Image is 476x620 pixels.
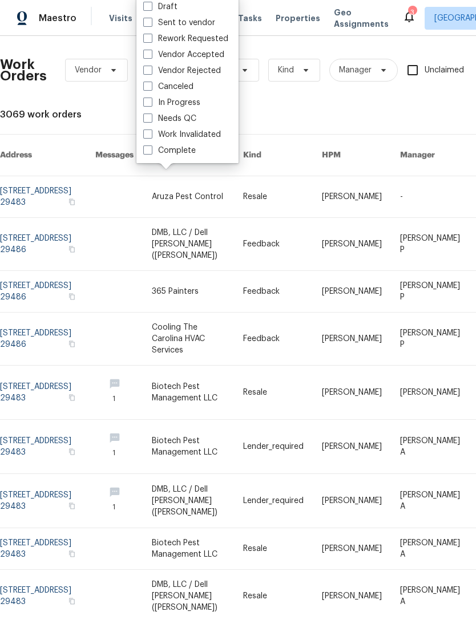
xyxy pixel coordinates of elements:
[234,420,313,474] td: Lender_required
[313,218,391,271] td: [PERSON_NAME]
[313,313,391,366] td: [PERSON_NAME]
[234,366,313,420] td: Resale
[143,313,234,366] td: Cooling The Carolina HVAC Services
[313,420,391,474] td: [PERSON_NAME]
[75,64,102,76] span: Vendor
[391,474,470,528] td: [PERSON_NAME] A
[143,1,178,13] label: Draft
[143,81,193,92] label: Canceled
[391,271,470,313] td: [PERSON_NAME] P
[391,313,470,366] td: [PERSON_NAME] P
[425,64,464,76] span: Unclaimed
[234,218,313,271] td: Feedback
[391,218,470,271] td: [PERSON_NAME] P
[408,7,416,18] div: 3
[391,176,470,218] td: -
[276,13,320,24] span: Properties
[391,135,470,176] th: Manager
[143,33,228,44] label: Rework Requested
[313,366,391,420] td: [PERSON_NAME]
[143,17,215,29] label: Sent to vendor
[143,218,234,271] td: DMB, LLC / Dell [PERSON_NAME] ([PERSON_NAME])
[234,176,313,218] td: Resale
[67,501,77,511] button: Copy Address
[391,528,470,570] td: [PERSON_NAME] A
[67,291,77,302] button: Copy Address
[313,135,391,176] th: HPM
[143,176,234,218] td: Aruza Pest Control
[391,366,470,420] td: [PERSON_NAME]
[313,528,391,570] td: [PERSON_NAME]
[143,474,234,528] td: DMB, LLC / Dell [PERSON_NAME] ([PERSON_NAME])
[234,271,313,313] td: Feedback
[234,528,313,570] td: Resale
[391,420,470,474] td: [PERSON_NAME] A
[143,65,221,76] label: Vendor Rejected
[313,176,391,218] td: [PERSON_NAME]
[67,197,77,207] button: Copy Address
[67,596,77,606] button: Copy Address
[143,420,234,474] td: Biotech Pest Management LLC
[313,271,391,313] td: [PERSON_NAME]
[234,474,313,528] td: Lender_required
[67,549,77,559] button: Copy Address
[67,447,77,457] button: Copy Address
[143,49,224,60] label: Vendor Accepted
[143,528,234,570] td: Biotech Pest Management LLC
[86,135,143,176] th: Messages
[67,339,77,349] button: Copy Address
[339,64,372,76] span: Manager
[238,14,262,22] span: Tasks
[109,13,132,24] span: Visits
[143,366,234,420] td: Biotech Pest Management LLC
[67,244,77,254] button: Copy Address
[143,113,196,124] label: Needs QC
[234,135,313,176] th: Kind
[143,129,221,140] label: Work Invalidated
[278,64,294,76] span: Kind
[334,7,389,30] span: Geo Assignments
[67,392,77,403] button: Copy Address
[143,97,200,108] label: In Progress
[39,13,76,24] span: Maestro
[143,271,234,313] td: 365 Painters
[143,145,196,156] label: Complete
[234,313,313,366] td: Feedback
[313,474,391,528] td: [PERSON_NAME]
